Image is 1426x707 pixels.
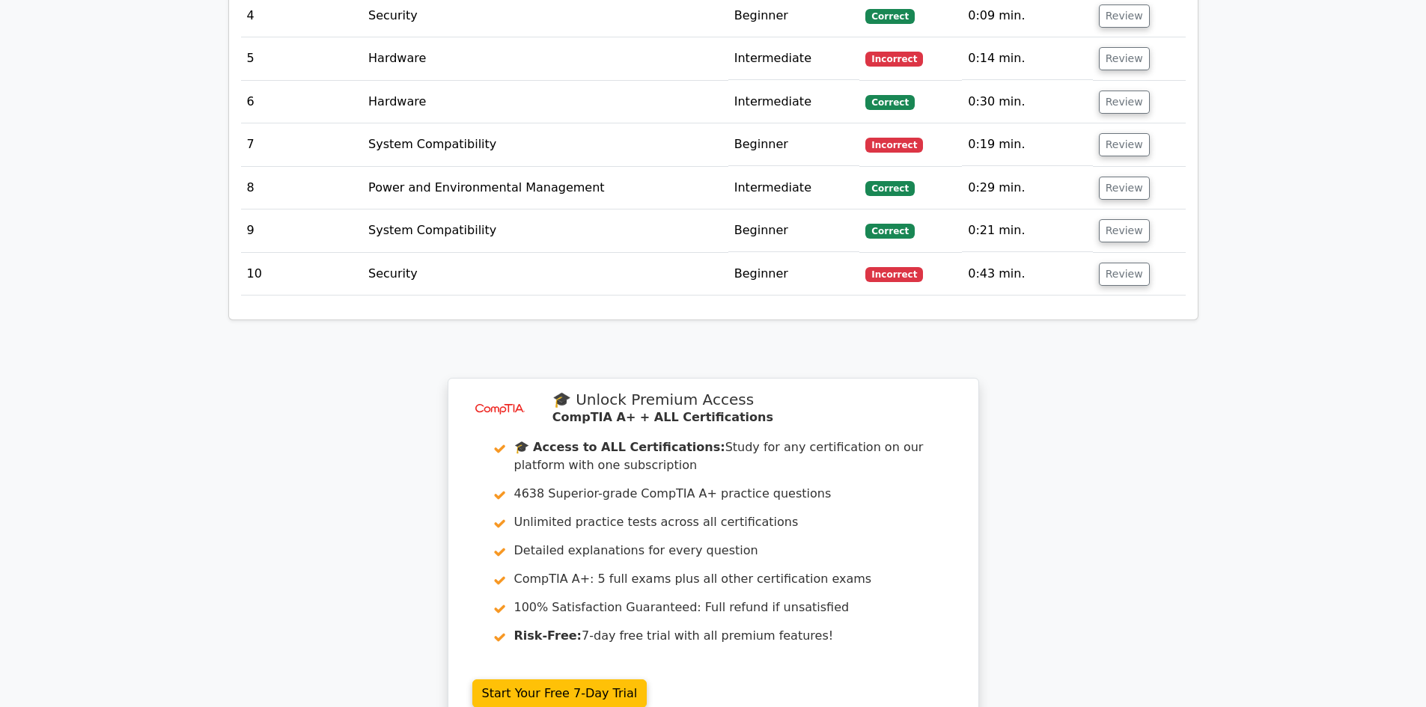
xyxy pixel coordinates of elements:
[728,123,860,166] td: Beginner
[962,253,1092,296] td: 0:43 min.
[1099,263,1150,286] button: Review
[1099,219,1150,242] button: Review
[1099,177,1150,200] button: Review
[865,224,914,239] span: Correct
[962,209,1092,252] td: 0:21 min.
[1099,133,1150,156] button: Review
[241,81,363,123] td: 6
[241,209,363,252] td: 9
[362,123,728,166] td: System Compatibility
[962,37,1092,80] td: 0:14 min.
[362,167,728,209] td: Power and Environmental Management
[865,138,923,153] span: Incorrect
[362,253,728,296] td: Security
[865,95,914,110] span: Correct
[962,123,1092,166] td: 0:19 min.
[865,52,923,67] span: Incorrect
[728,167,860,209] td: Intermediate
[728,81,860,123] td: Intermediate
[962,167,1092,209] td: 0:29 min.
[362,209,728,252] td: System Compatibility
[1099,47,1150,70] button: Review
[362,81,728,123] td: Hardware
[241,123,363,166] td: 7
[1099,4,1150,28] button: Review
[962,81,1092,123] td: 0:30 min.
[728,37,860,80] td: Intermediate
[728,253,860,296] td: Beginner
[362,37,728,80] td: Hardware
[241,167,363,209] td: 8
[728,209,860,252] td: Beginner
[865,9,914,24] span: Correct
[865,267,923,282] span: Incorrect
[1099,91,1150,114] button: Review
[865,181,914,196] span: Correct
[241,37,363,80] td: 5
[241,253,363,296] td: 10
